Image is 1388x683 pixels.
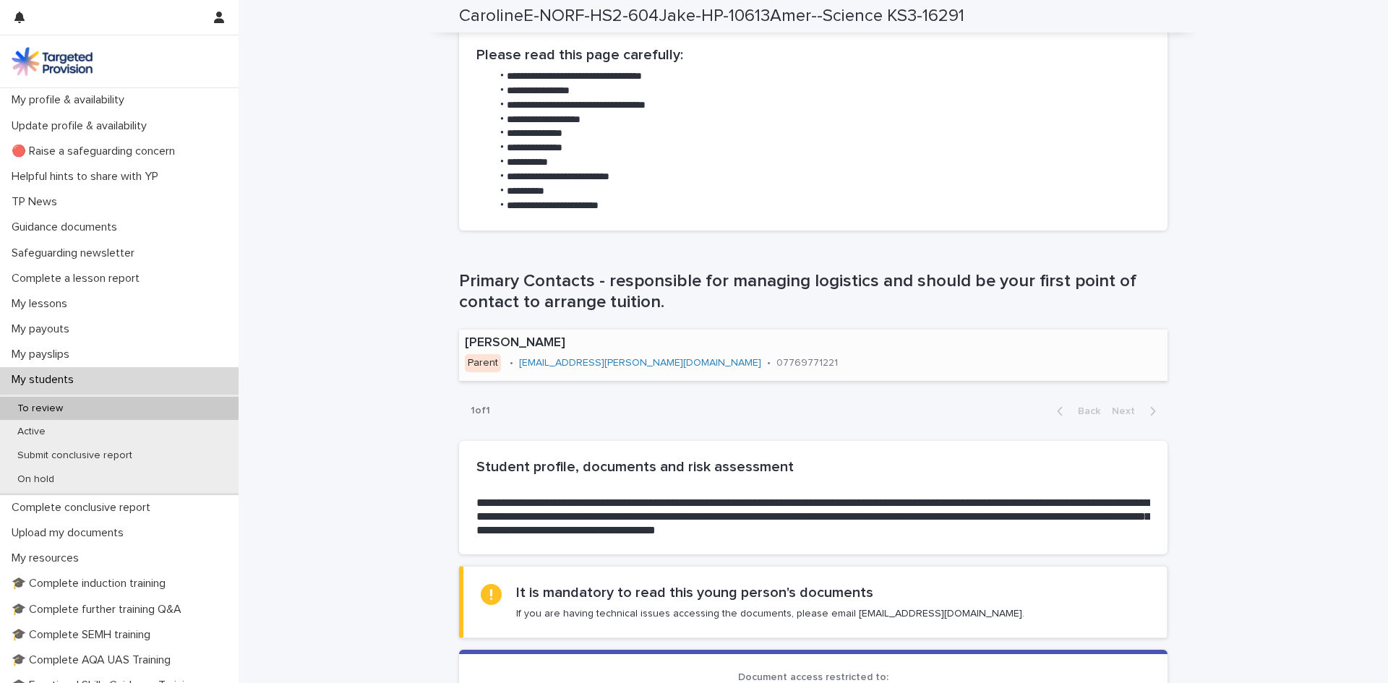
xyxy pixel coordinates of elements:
p: Guidance documents [6,220,129,234]
a: [EMAIL_ADDRESS][PERSON_NAME][DOMAIN_NAME] [519,358,761,368]
h2: Please read this page carefully: [476,46,1150,64]
div: Parent [465,354,501,372]
p: Safeguarding newsletter [6,246,146,260]
a: [PERSON_NAME]Parent•[EMAIL_ADDRESS][PERSON_NAME][DOMAIN_NAME]•07769771221 [459,330,1168,381]
p: Complete a lesson report [6,272,151,285]
p: My resources [6,551,90,565]
p: My lessons [6,297,79,311]
p: My students [6,373,85,387]
p: My profile & availability [6,93,136,107]
p: 🎓 Complete AQA UAS Training [6,653,182,667]
p: Complete conclusive report [6,501,162,515]
h2: Student profile, documents and risk assessment [476,458,1150,476]
p: To review [6,403,74,415]
p: 🎓 Complete SEMH training [6,628,162,642]
p: 1 of 1 [459,393,502,429]
p: Upload my documents [6,526,135,540]
p: Submit conclusive report [6,450,144,462]
p: • [767,357,771,369]
p: [PERSON_NAME] [465,335,938,351]
p: If you are having technical issues accessing the documents, please email [EMAIL_ADDRESS][DOMAIN_N... [516,607,1024,620]
span: Document access restricted to: [738,672,888,682]
p: Active [6,426,57,438]
p: My payslips [6,348,81,361]
p: Update profile & availability [6,119,158,133]
button: Back [1045,405,1106,418]
img: M5nRWzHhSzIhMunXDL62 [12,47,93,76]
p: • [510,357,513,369]
span: Next [1112,406,1144,416]
p: My payouts [6,322,81,336]
a: 07769771221 [776,358,838,368]
p: TP News [6,195,69,209]
button: Next [1106,405,1168,418]
h2: CarolineE-NORF-HS2-604Jake-HP-10613Amer--Science KS3-16291 [459,6,964,27]
p: Helpful hints to share with YP [6,170,170,184]
h1: Primary Contacts - responsible for managing logistics and should be your first point of contact t... [459,271,1168,313]
p: 🎓 Complete induction training [6,577,177,590]
p: 🔴 Raise a safeguarding concern [6,145,187,158]
h2: It is mandatory to read this young person's documents [516,584,873,601]
span: Back [1069,406,1100,416]
p: 🎓 Complete further training Q&A [6,603,193,617]
p: On hold [6,473,66,486]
